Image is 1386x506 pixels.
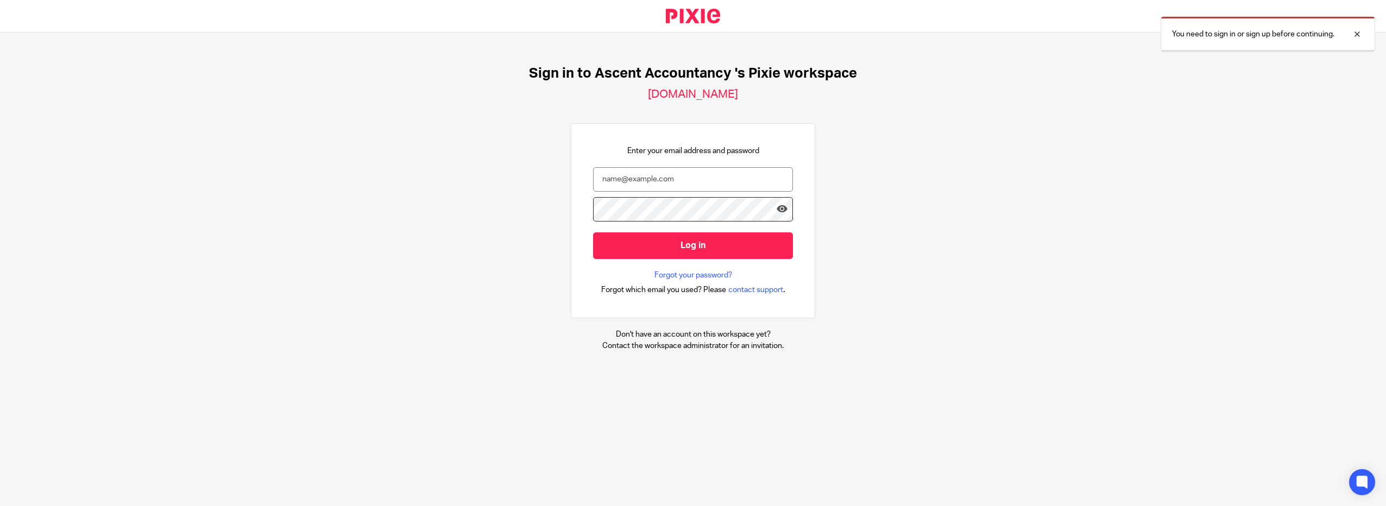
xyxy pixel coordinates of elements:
span: Forgot which email you used? Please [601,284,726,295]
p: You need to sign in or sign up before continuing. [1172,29,1334,40]
input: name@example.com [593,167,793,192]
div: . [601,283,785,296]
p: Contact the workspace administrator for an invitation. [602,340,784,351]
a: Forgot your password? [654,270,732,281]
p: Don't have an account on this workspace yet? [602,329,784,340]
span: contact support [728,284,783,295]
input: Log in [593,232,793,259]
h1: Sign in to Ascent Accountancy 's Pixie workspace [529,65,857,82]
h2: [DOMAIN_NAME] [648,87,738,102]
p: Enter your email address and password [627,146,759,156]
